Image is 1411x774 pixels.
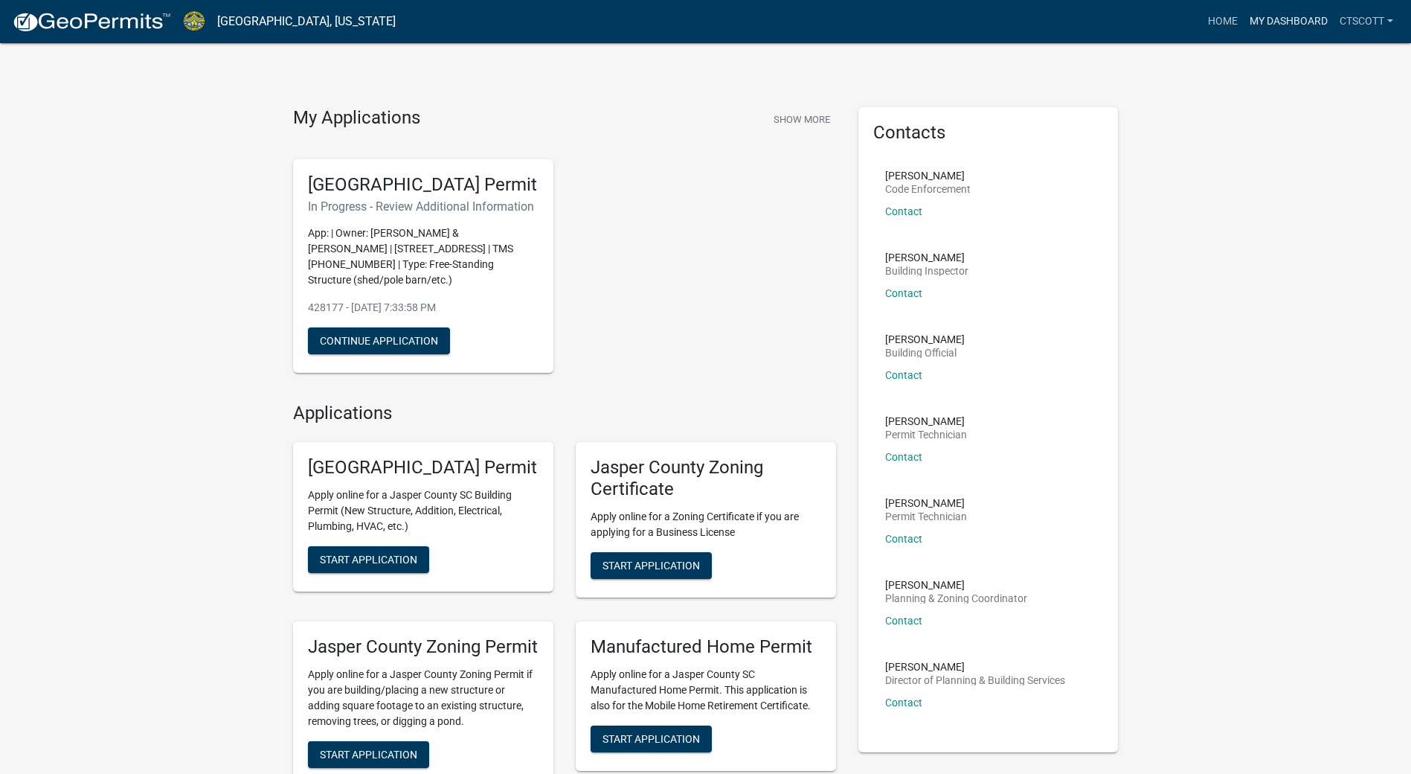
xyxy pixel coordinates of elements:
[885,511,967,522] p: Permit Technician
[308,226,539,288] p: App: | Owner: [PERSON_NAME] & [PERSON_NAME] | [STREET_ADDRESS] | TMS [PHONE_NUMBER] | Type: Free-...
[885,205,922,217] a: Contact
[602,732,700,744] span: Start Application
[1244,7,1334,36] a: My Dashboard
[885,252,968,263] p: [PERSON_NAME]
[873,122,1104,144] h5: Contacts
[885,593,1027,604] p: Planning & Zoning Coordinator
[885,697,922,709] a: Contact
[320,554,417,566] span: Start Application
[885,615,922,627] a: Contact
[308,741,429,768] button: Start Application
[885,580,1027,590] p: [PERSON_NAME]
[308,546,429,573] button: Start Application
[885,170,971,181] p: [PERSON_NAME]
[591,636,821,658] h5: Manufactured Home Permit
[308,174,539,196] h5: [GEOGRAPHIC_DATA] Permit
[591,509,821,540] p: Apply online for a Zoning Certificate if you are applying for a Business License
[308,327,450,354] button: Continue Application
[293,403,836,424] h4: Applications
[591,667,821,714] p: Apply online for a Jasper County SC Manufactured Home Permit. This application is also for the Mo...
[885,451,922,463] a: Contact
[591,726,712,752] button: Start Application
[308,487,539,534] p: Apply online for a Jasper County SC Building Permit (New Structure, Addition, Electrical, Plumbin...
[320,748,417,760] span: Start Application
[885,287,922,299] a: Contact
[602,559,700,571] span: Start Application
[885,416,967,426] p: [PERSON_NAME]
[885,498,967,508] p: [PERSON_NAME]
[885,675,1065,685] p: Director of Planning & Building Services
[591,552,712,579] button: Start Application
[885,266,968,276] p: Building Inspector
[885,429,967,440] p: Permit Technician
[885,334,965,345] p: [PERSON_NAME]
[885,348,965,358] p: Building Official
[308,300,539,316] p: 428177 - [DATE] 7:33:58 PM
[885,533,922,545] a: Contact
[293,107,420,129] h4: My Applications
[591,457,821,500] h5: Jasper County Zoning Certificate
[1334,7,1399,36] a: CTScott
[217,9,396,34] a: [GEOGRAPHIC_DATA], [US_STATE]
[768,107,836,132] button: Show More
[308,667,539,729] p: Apply online for a Jasper County Zoning Permit if you are building/placing a new structure or add...
[885,662,1065,672] p: [PERSON_NAME]
[885,184,971,194] p: Code Enforcement
[1202,7,1244,36] a: Home
[885,369,922,381] a: Contact
[308,636,539,658] h5: Jasper County Zoning Permit
[308,199,539,214] h6: In Progress - Review Additional Information
[308,457,539,479] h5: [GEOGRAPHIC_DATA] Permit
[183,11,205,31] img: Jasper County, South Carolina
